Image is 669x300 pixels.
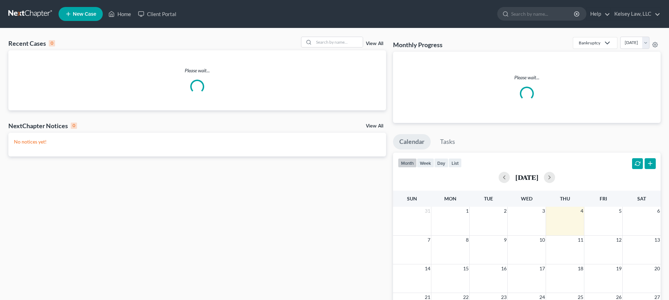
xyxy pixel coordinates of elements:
div: Recent Cases [8,39,55,47]
h2: [DATE] [515,174,538,181]
button: month [398,158,417,168]
button: day [434,158,448,168]
span: 18 [577,264,584,273]
p: Please wait... [8,67,386,74]
a: View All [366,41,383,46]
div: Bankruptcy [579,40,600,46]
span: 9 [503,236,507,244]
a: Kelsey Law, LLC [611,8,660,20]
input: Search by name... [314,37,363,47]
span: 13 [654,236,661,244]
input: Search by name... [511,7,575,20]
span: 6 [656,207,661,215]
span: Sun [407,196,417,202]
span: 5 [618,207,622,215]
a: Tasks [434,134,461,149]
span: 10 [539,236,546,244]
p: Please wait... [399,74,655,81]
span: New Case [73,12,96,17]
span: 14 [424,264,431,273]
div: NextChapter Notices [8,122,77,130]
span: 2 [503,207,507,215]
a: View All [366,124,383,129]
div: 0 [49,40,55,46]
span: 12 [615,236,622,244]
span: 15 [462,264,469,273]
span: 4 [580,207,584,215]
span: 16 [500,264,507,273]
p: No notices yet! [14,138,380,145]
span: Sat [637,196,646,202]
span: Tue [484,196,493,202]
span: Fri [600,196,607,202]
span: 19 [615,264,622,273]
span: 3 [541,207,546,215]
a: Calendar [393,134,431,149]
span: Wed [521,196,532,202]
h3: Monthly Progress [393,41,443,49]
span: 31 [424,207,431,215]
span: Thu [560,196,570,202]
span: 11 [577,236,584,244]
a: Client Portal [134,8,180,20]
a: Home [105,8,134,20]
span: Mon [444,196,456,202]
span: 1 [465,207,469,215]
span: 20 [654,264,661,273]
a: Help [587,8,610,20]
div: 0 [71,123,77,129]
button: list [448,158,462,168]
button: week [417,158,434,168]
span: 8 [465,236,469,244]
span: 17 [539,264,546,273]
span: 7 [427,236,431,244]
